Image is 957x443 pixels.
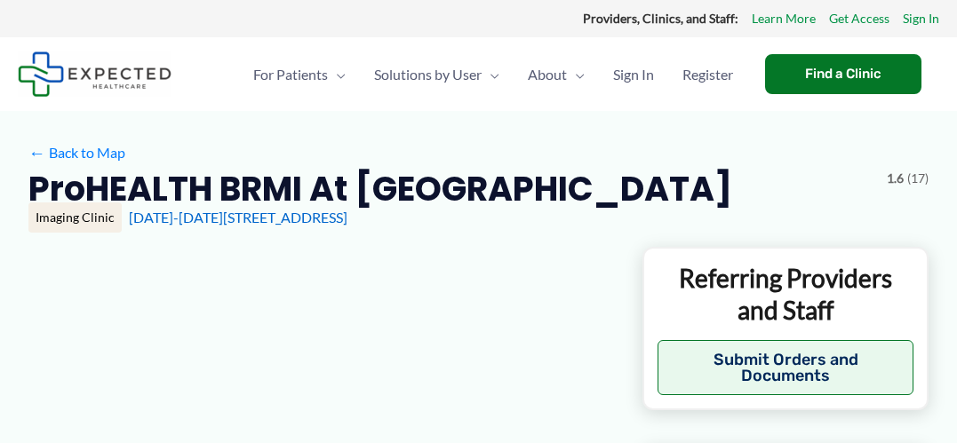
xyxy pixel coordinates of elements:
span: Menu Toggle [567,44,585,106]
span: Sign In [613,44,654,106]
a: Sign In [599,44,668,106]
span: Menu Toggle [482,44,499,106]
p: Referring Providers and Staff [658,262,913,327]
span: 1.6 [887,167,904,190]
a: Learn More [752,7,816,30]
strong: Providers, Clinics, and Staff: [583,11,738,26]
a: Sign In [903,7,939,30]
a: AboutMenu Toggle [514,44,599,106]
span: ← [28,144,45,161]
a: Register [668,44,747,106]
a: Find a Clinic [765,54,921,94]
nav: Primary Site Navigation [239,44,747,106]
span: For Patients [253,44,328,106]
a: Get Access [829,7,889,30]
span: (17) [907,167,929,190]
h2: ProHEALTH BRMI at [GEOGRAPHIC_DATA] [28,167,732,210]
button: Submit Orders and Documents [658,340,913,395]
img: Expected Healthcare Logo - side, dark font, small [18,51,171,97]
a: ←Back to Map [28,139,125,166]
a: For PatientsMenu Toggle [239,44,360,106]
a: Solutions by UserMenu Toggle [360,44,514,106]
span: Solutions by User [374,44,482,106]
div: Imaging Clinic [28,202,122,233]
a: [DATE]-[DATE][STREET_ADDRESS] [129,209,347,225]
span: About [528,44,567,106]
span: Menu Toggle [328,44,346,106]
span: Register [682,44,733,106]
